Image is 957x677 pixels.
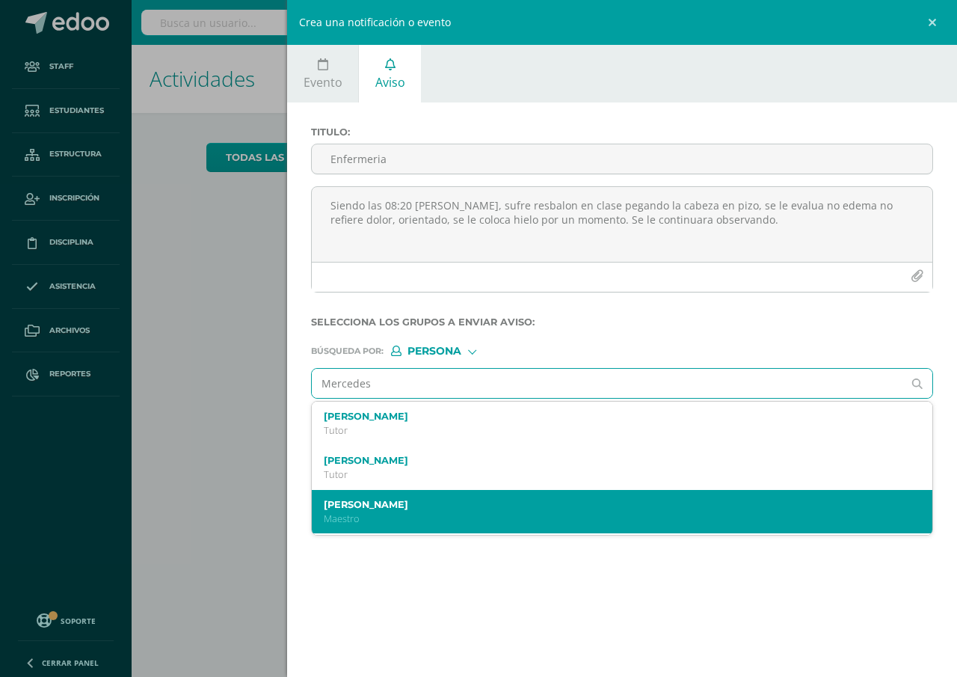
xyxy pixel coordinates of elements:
label: [PERSON_NAME] [324,499,893,510]
p: Maestro [324,512,893,525]
p: Tutor [324,424,893,437]
a: Evento [287,45,358,102]
textarea: Siendo las 08:20 [PERSON_NAME], sufre resbalon en clase pegando la cabeza en pizo, se le evalua n... [312,187,932,262]
label: [PERSON_NAME] [324,455,893,466]
span: Aviso [375,74,405,91]
label: [PERSON_NAME] [324,411,893,422]
input: Titulo [312,144,932,174]
span: Evento [304,74,342,91]
span: Búsqueda por : [311,347,384,355]
label: Titulo : [311,126,933,138]
div: [object Object] [391,346,503,356]
label: Selecciona los grupos a enviar aviso : [311,316,933,328]
input: Ej. Mario Galindo [312,369,902,398]
a: Aviso [359,45,421,102]
p: Tutor [324,468,893,481]
span: Persona [407,347,461,355]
